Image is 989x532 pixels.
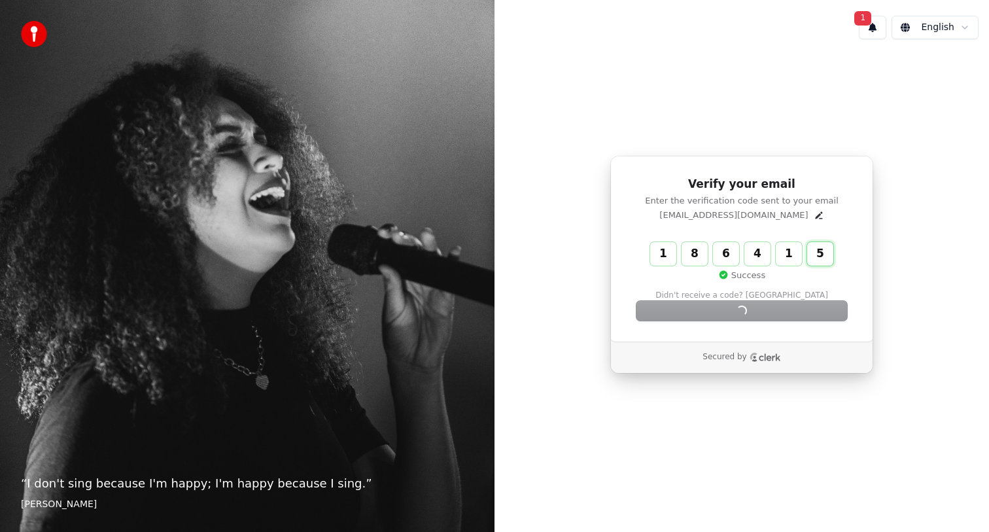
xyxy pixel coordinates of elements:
[636,177,847,192] h1: Verify your email
[859,16,886,39] button: 1
[21,21,47,47] img: youka
[636,195,847,207] p: Enter the verification code sent to your email
[21,474,474,493] p: “ I don't sing because I'm happy; I'm happy because I sing. ”
[659,209,808,221] p: [EMAIL_ADDRESS][DOMAIN_NAME]
[854,11,871,26] span: 1
[750,353,781,362] a: Clerk logo
[650,242,859,266] input: Enter verification code
[718,270,765,281] p: Success
[814,210,824,221] button: Edit
[21,498,474,511] footer: [PERSON_NAME]
[703,352,746,363] p: Secured by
